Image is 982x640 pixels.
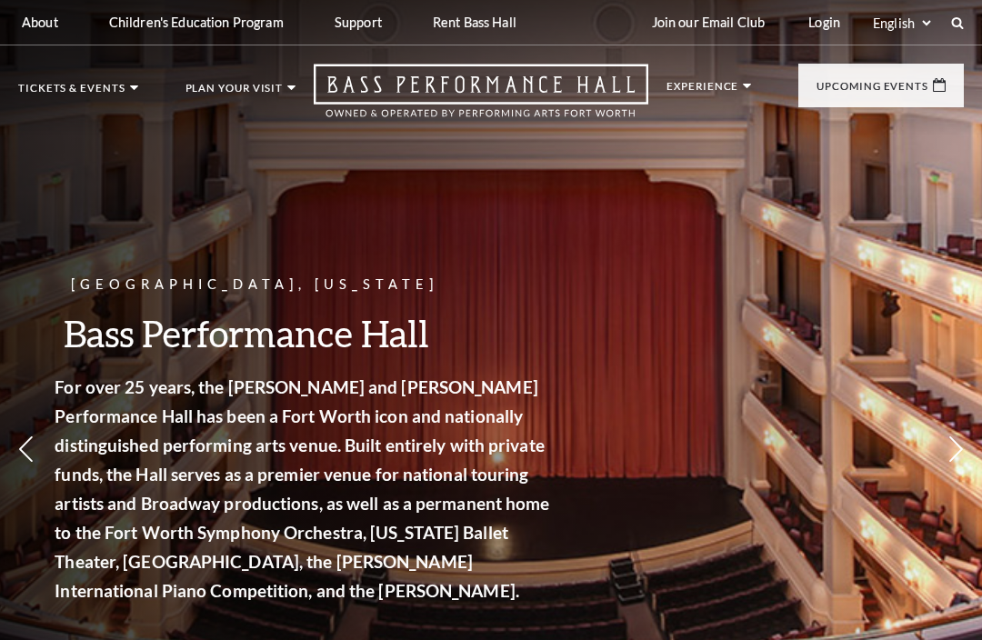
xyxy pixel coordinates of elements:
[335,15,382,30] p: Support
[73,310,573,356] h3: Bass Performance Hall
[73,376,567,601] strong: For over 25 years, the [PERSON_NAME] and [PERSON_NAME] Performance Hall has been a Fort Worth ico...
[22,15,58,30] p: About
[109,15,284,30] p: Children's Education Program
[73,274,573,296] p: [GEOGRAPHIC_DATA], [US_STATE]
[869,15,934,32] select: Select:
[666,81,738,101] p: Experience
[433,15,516,30] p: Rent Bass Hall
[18,83,125,103] p: Tickets & Events
[185,83,284,103] p: Plan Your Visit
[817,81,928,101] p: Upcoming Events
